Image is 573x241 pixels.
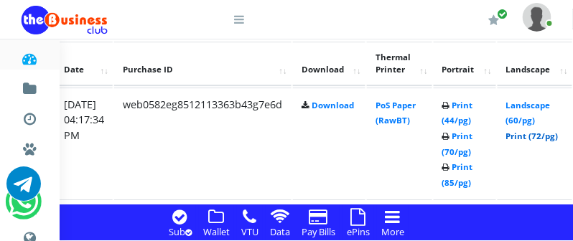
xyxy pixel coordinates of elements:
[367,42,432,86] th: Thermal Printer: activate to sort column ascending
[489,14,500,26] i: Renew/Upgrade Subscription
[347,225,370,238] small: ePins
[114,88,292,199] td: web0582eg8512113363b43g7e6d
[55,88,113,199] td: [DATE] 04:17:34 PM
[199,223,234,239] a: Wallet
[22,6,108,34] img: Logo
[164,223,196,239] a: Sub
[293,42,365,86] th: Download: activate to sort column ascending
[55,158,174,182] a: Nigerian VTU
[297,223,340,239] a: Pay Bills
[169,225,192,238] small: Sub
[22,69,38,103] a: Fund wallet
[270,225,290,238] small: Data
[312,100,354,110] a: Download
[498,42,572,86] th: Landscape: activate to sort column ascending
[343,223,374,239] a: ePins
[237,223,263,239] a: VTU
[302,225,335,238] small: Pay Bills
[22,39,38,73] a: Dashboard
[6,177,41,201] a: Chat for support
[442,161,473,188] a: Print (85/pg)
[55,179,174,203] a: International VTU
[266,223,294,239] a: Data
[434,42,496,86] th: Portrait: activate to sort column ascending
[506,131,559,141] a: Print (72/pg)
[376,100,416,126] a: PoS Paper (RawBT)
[241,225,258,238] small: VTU
[498,9,508,19] span: Renew/Upgrade Subscription
[22,129,38,164] a: Miscellaneous Payments
[9,195,38,219] a: Chat for support
[203,225,230,238] small: Wallet
[114,42,292,86] th: Purchase ID: activate to sort column ascending
[55,42,113,86] th: Date: activate to sort column ascending
[381,225,404,238] small: More
[22,99,38,133] a: Transactions
[523,3,551,31] img: User
[442,100,473,126] a: Print (44/pg)
[442,131,473,157] a: Print (70/pg)
[506,100,551,126] a: Landscape (60/pg)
